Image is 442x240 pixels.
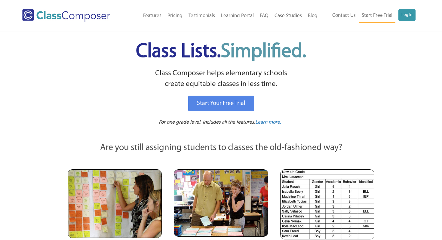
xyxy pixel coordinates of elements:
[22,9,110,22] img: Class Composer
[186,9,218,23] a: Testimonials
[221,42,306,62] span: Simplified.
[329,9,359,22] a: Contact Us
[140,9,164,23] a: Features
[188,96,254,111] a: Start Your Free Trial
[68,141,374,155] p: Are you still assigning students to classes the old-fashioned way?
[67,68,375,90] p: Class Composer helps elementary schools create equitable classes in less time.
[280,169,374,239] img: Spreadsheets
[255,119,281,126] a: Learn more.
[305,9,321,23] a: Blog
[321,9,416,23] nav: Header Menu
[126,9,321,23] nav: Header Menu
[359,9,395,23] a: Start Free Trial
[272,9,305,23] a: Case Studies
[255,120,281,125] span: Learn more.
[136,42,306,62] span: Class Lists.
[164,9,186,23] a: Pricing
[218,9,257,23] a: Learning Portal
[174,169,268,236] img: Blue and Pink Paper Cards
[68,169,162,238] img: Teachers Looking at Sticky Notes
[159,120,255,125] span: For one grade level. Includes all the features.
[257,9,272,23] a: FAQ
[197,100,245,106] span: Start Your Free Trial
[398,9,416,21] a: Log In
